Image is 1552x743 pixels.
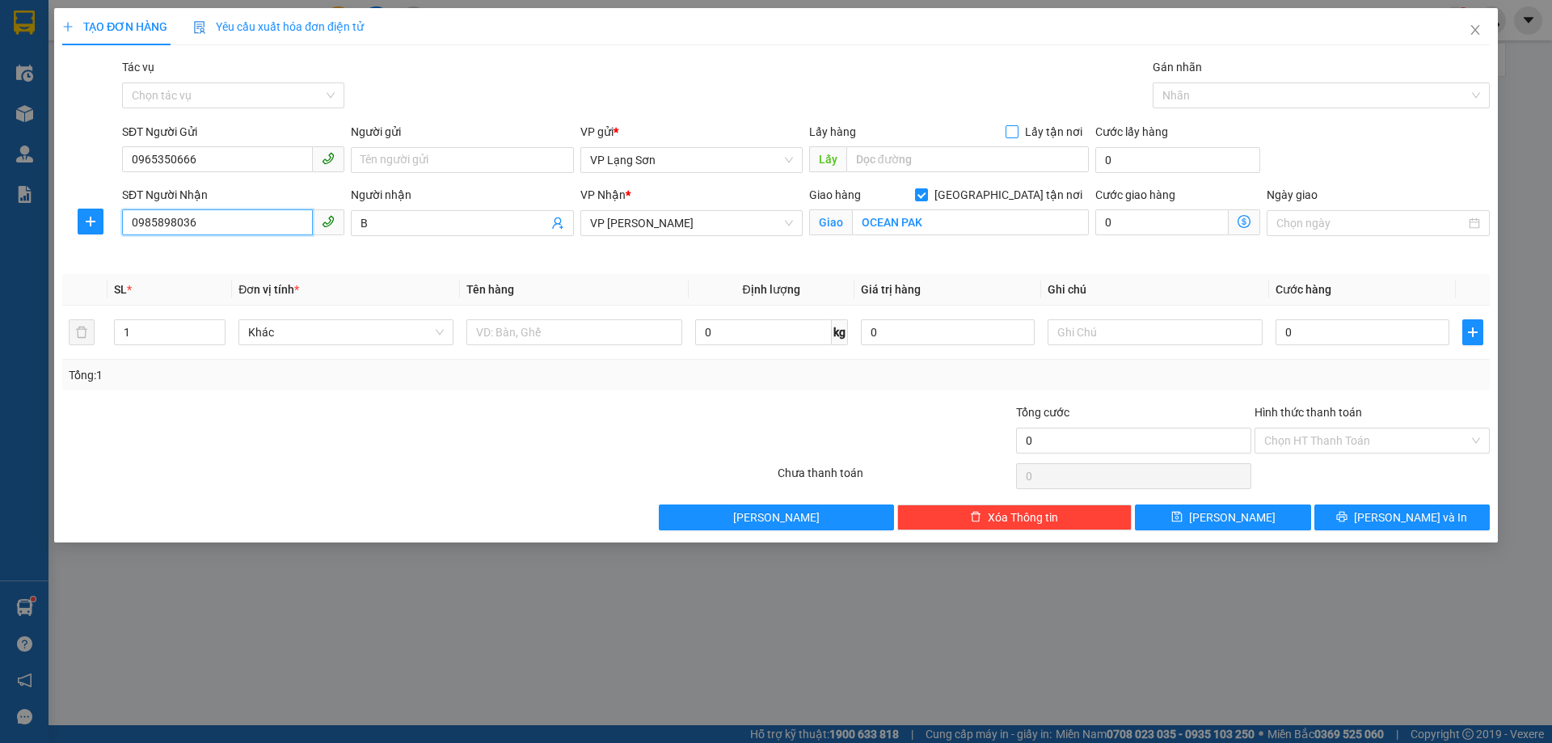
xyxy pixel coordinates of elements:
span: save [1171,511,1183,524]
button: save[PERSON_NAME] [1135,504,1310,530]
span: [PERSON_NAME] và In [1354,509,1467,526]
span: Giao hàng [809,188,861,201]
input: VD: Bàn, Ghế [466,319,681,345]
span: Yêu cầu xuất hóa đơn điện tử [193,20,364,33]
div: SĐT Người Gửi [122,123,344,141]
span: user-add [551,217,564,230]
button: plus [1462,319,1483,345]
input: Cước giao hàng [1095,209,1229,235]
img: icon [193,21,206,34]
input: Cước lấy hàng [1095,147,1260,173]
span: TẠO ĐƠN HÀNG [62,20,167,33]
span: plus [62,21,74,32]
button: [PERSON_NAME] [659,504,894,530]
button: delete [69,319,95,345]
span: delete [970,511,981,524]
input: Giao tận nơi [852,209,1089,235]
div: SĐT Người Nhận [122,186,344,204]
input: Dọc đường [846,146,1089,172]
span: Lấy tận nơi [1018,123,1089,141]
span: VP Minh Khai [590,211,793,235]
span: [PERSON_NAME] [1189,509,1276,526]
span: Lấy hàng [809,125,856,138]
label: Ngày giao [1267,188,1318,201]
span: printer [1336,511,1347,524]
span: Đơn vị tính [238,283,299,296]
span: kg [832,319,848,345]
label: Cước giao hàng [1095,188,1175,201]
button: Close [1453,8,1498,53]
span: VP Nhận [580,188,626,201]
input: 0 [861,319,1035,345]
label: Gán nhãn [1153,61,1202,74]
input: Ngày giao [1276,214,1465,232]
span: dollar-circle [1238,215,1250,228]
th: Ghi chú [1041,274,1269,306]
div: Người gửi [351,123,573,141]
span: plus [78,215,103,228]
input: Ghi Chú [1048,319,1263,345]
div: Người nhận [351,186,573,204]
span: Lấy [809,146,846,172]
span: SL [114,283,127,296]
span: phone [322,215,335,228]
span: plus [1463,326,1482,339]
label: Hình thức thanh toán [1255,406,1362,419]
div: Chưa thanh toán [776,464,1014,492]
span: Khác [248,320,444,344]
span: Giao [809,209,852,235]
span: Cước hàng [1276,283,1331,296]
span: [GEOGRAPHIC_DATA] tận nơi [928,186,1089,204]
label: Cước lấy hàng [1095,125,1168,138]
label: Tác vụ [122,61,154,74]
span: phone [322,152,335,165]
button: printer[PERSON_NAME] và In [1314,504,1490,530]
div: Tổng: 1 [69,366,599,384]
span: [PERSON_NAME] [733,509,820,526]
span: Định lượng [743,283,800,296]
span: Giá trị hàng [861,283,921,296]
span: close [1469,23,1482,36]
button: plus [78,209,103,234]
span: Tên hàng [466,283,514,296]
span: VP Lạng Sơn [590,148,793,172]
div: VP gửi [580,123,803,141]
button: deleteXóa Thông tin [897,504,1132,530]
span: Tổng cước [1016,406,1069,419]
span: Xóa Thông tin [988,509,1058,526]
